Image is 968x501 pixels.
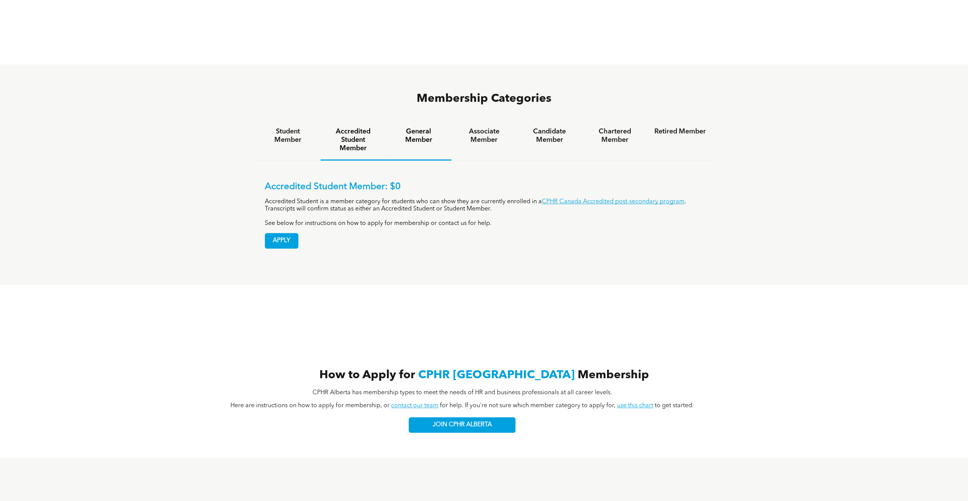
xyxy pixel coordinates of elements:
h4: General Member [393,127,444,144]
h4: Student Member [262,127,314,144]
p: Accredited Student Member: $0 [265,181,704,193]
span: CPHR Alberta has membership types to meet the needs of HR and business professionals at all caree... [312,390,612,396]
span: CPHR [GEOGRAPHIC_DATA] [418,369,575,381]
span: for help. If you're not sure which member category to apply for, [440,403,615,409]
h4: Associate Member [458,127,510,144]
a: CPHR Canada Accredited post-secondary program [542,199,685,205]
h4: Retired Member [654,127,706,136]
h4: Candidate Member [523,127,575,144]
h4: Accredited Student Member [327,127,379,153]
span: JOIN CPHR ALBERTA [432,421,491,429]
a: contact our team [391,403,438,409]
p: See below for instructions on how to apply for membership or contact us for help. [265,220,704,227]
a: JOIN CPHR ALBERTA [409,417,515,433]
p: Accredited Student is a member category for students who can show they are currently enrolled in ... [265,198,704,213]
span: Membership [578,369,649,381]
span: How to Apply for [319,369,415,381]
h4: Chartered Member [589,127,641,144]
span: to get started. [655,403,694,409]
span: Here are instructions on how to apply for membership, or [230,403,390,409]
span: APPLY [265,233,298,248]
a: use this chart [617,403,653,409]
a: APPLY [265,233,298,249]
span: Membership Categories [417,93,551,104]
